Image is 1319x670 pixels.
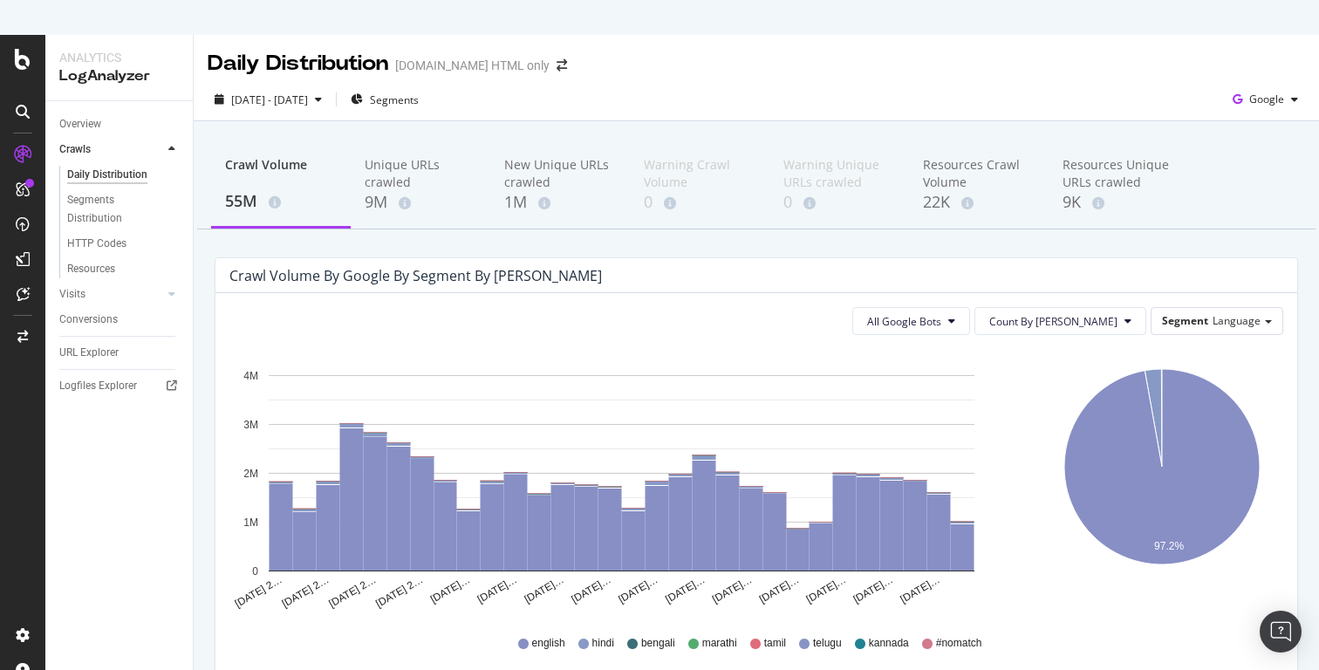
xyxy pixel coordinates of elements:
[370,92,419,107] span: Segments
[783,191,895,214] div: 0
[1063,191,1174,214] div: 9K
[1162,313,1208,328] span: Segment
[59,140,163,159] a: Crawls
[813,636,842,651] span: telugu
[783,156,895,191] div: Warning Unique URLs crawled
[67,191,164,228] div: Segments Distribution
[644,156,755,191] div: Warning Crawl Volume
[59,49,179,66] div: Analytics
[243,516,258,529] text: 1M
[867,314,941,329] span: All Google Bots
[229,267,602,284] div: Crawl Volume by google by Segment by [PERSON_NAME]
[243,370,258,382] text: 4M
[59,66,179,86] div: LogAnalyzer
[936,636,982,651] span: #nomatch
[225,156,337,189] div: Crawl Volume
[252,565,258,578] text: 0
[1249,92,1284,106] span: Google
[504,191,616,214] div: 1M
[59,285,85,304] div: Visits
[764,636,786,651] span: tamil
[1040,349,1284,611] svg: A chart.
[365,191,476,214] div: 9M
[852,307,970,335] button: All Google Bots
[557,59,567,72] div: arrow-right-arrow-left
[67,166,147,184] div: Daily Distribution
[989,314,1117,329] span: Count By Day
[229,349,1014,611] svg: A chart.
[59,311,181,329] a: Conversions
[67,235,181,253] a: HTTP Codes
[504,156,616,191] div: New Unique URLs crawled
[59,311,118,329] div: Conversions
[59,377,137,395] div: Logfiles Explorer
[395,57,550,74] div: [DOMAIN_NAME] HTML only
[1213,313,1261,328] span: Language
[67,191,181,228] a: Segments Distribution
[67,166,181,184] a: Daily Distribution
[67,235,126,253] div: HTTP Codes
[59,115,101,133] div: Overview
[365,156,476,191] div: Unique URLs crawled
[59,115,181,133] a: Overview
[59,344,181,362] a: URL Explorer
[344,85,426,113] button: Segments
[644,191,755,214] div: 0
[702,636,737,651] span: marathi
[243,419,258,431] text: 3M
[869,636,909,651] span: kannada
[225,190,337,213] div: 55M
[641,636,675,651] span: bengali
[59,140,91,159] div: Crawls
[59,377,181,395] a: Logfiles Explorer
[208,85,329,113] button: [DATE] - [DATE]
[1154,540,1184,552] text: 97.2%
[532,636,565,651] span: english
[1063,156,1174,191] div: Resources Unique URLs crawled
[1226,85,1305,113] button: Google
[974,307,1146,335] button: Count By [PERSON_NAME]
[243,468,258,480] text: 2M
[208,49,388,79] div: Daily Distribution
[923,156,1035,191] div: Resources Crawl Volume
[1260,611,1302,653] div: Open Intercom Messenger
[59,344,119,362] div: URL Explorer
[923,191,1035,214] div: 22K
[67,260,181,278] a: Resources
[231,92,308,107] span: [DATE] - [DATE]
[67,260,115,278] div: Resources
[592,636,614,651] span: hindi
[59,285,163,304] a: Visits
